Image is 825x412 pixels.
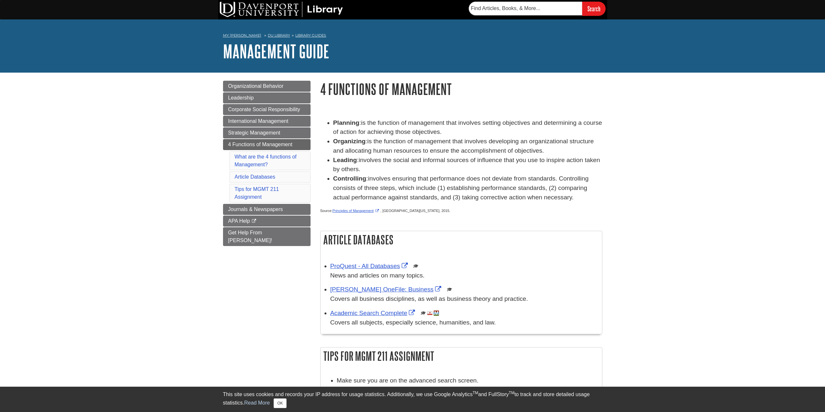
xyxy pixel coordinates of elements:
a: Link opens in new window [332,209,380,213]
a: Read More [244,400,270,406]
a: 4 Functions of Management [223,139,311,150]
img: Audio & Video [427,311,432,316]
button: Close [274,398,286,408]
span: Source: , [GEOGRAPHIC_DATA][US_STATE], 2015. [320,209,451,213]
a: APA Help [223,216,311,227]
img: MeL (Michigan electronic Library) [434,311,439,316]
a: DU Library [268,33,290,38]
a: Corporate Social Responsibility [223,104,311,115]
sup: TM [473,391,478,395]
li: : [333,156,602,174]
p: News and articles on many topics. [330,271,599,280]
h2: Tips for MGMT 211 Assignment [321,347,602,365]
h1: 4 Functions of Management [320,81,602,97]
p: Covers all business disciplines, as well as business theory and practice. [330,294,599,304]
strong: Leading [333,157,357,163]
li: : [333,118,602,137]
form: Searches DU Library's articles, books, and more [469,2,606,16]
li: : [333,174,602,202]
span: Corporate Social Responsibility [228,107,300,112]
a: Link opens in new window [330,310,417,316]
a: Tips for MGMT 211 Assignment [235,186,279,200]
a: Link opens in new window [330,286,443,293]
strong: Organizing [333,138,366,145]
a: Management Guide [223,41,329,61]
span: 4 Functions of Management [228,142,292,147]
strong: Planning [333,119,359,126]
span: Strategic Management [228,130,280,135]
img: DU Library [220,2,343,17]
span: Organizational Behavior [228,83,284,89]
a: Leadership [223,92,311,103]
img: Scholarly or Peer Reviewed [413,264,418,269]
p: Covers all subjects, especially science, humanities, and law. [330,318,599,327]
a: Get Help From [PERSON_NAME]! [223,227,311,246]
sup: TM [509,391,514,395]
h2: Article Databases [321,231,602,248]
a: My [PERSON_NAME] [223,33,261,38]
a: Strategic Management [223,127,311,138]
span: Journals & Newspapers [228,206,283,212]
span: involves the social and informal sources of influence that you use to inspire action taken by oth... [333,157,600,173]
a: International Management [223,116,311,127]
a: Journals & Newspapers [223,204,311,215]
li: : [333,137,602,156]
input: Search [582,2,606,16]
input: Find Articles, Books, & More... [469,2,582,15]
span: APA Help [228,218,250,224]
span: is the function of management that involves developing an organizational structure and allocating... [333,138,594,154]
div: This site uses cookies and records your IP address for usage statistics. Additionally, we use Goo... [223,391,602,408]
a: What are the 4 functions of Management? [235,154,297,167]
a: Library Guides [295,33,326,38]
span: is the function of management that involves setting objectives and determining a course of action... [333,119,602,135]
span: Leadership [228,95,254,100]
a: Organizational Behavior [223,81,311,92]
span: International Management [228,118,289,124]
li: Make sure you are on the advanced search screen. [337,376,599,385]
li: In the first box type type in the name of organization/company. [337,385,599,395]
div: Guide Page Menu [223,81,311,246]
a: Link opens in new window [330,263,409,269]
img: Scholarly or Peer Reviewed [447,287,452,292]
span: involves ensuring that performance does not deviate from standards. Controlling consists of three... [333,175,589,201]
i: This link opens in a new window [251,219,257,223]
nav: breadcrumb [223,31,602,41]
strong: Controlling [333,175,366,182]
img: Scholarly or Peer Reviewed [421,311,426,316]
span: Get Help From [PERSON_NAME]! [228,230,272,243]
a: Article Databases [235,174,275,180]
